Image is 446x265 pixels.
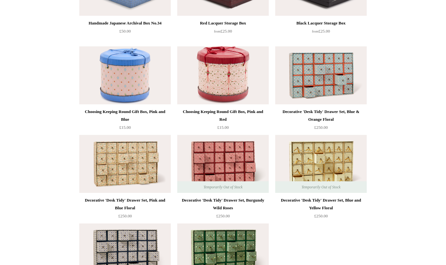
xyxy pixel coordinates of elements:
[295,181,347,193] span: Temporarily Out of Stock
[179,196,267,212] div: Decorative 'Desk Tidy' Drawer Set, Burgundy Wild Roses
[119,125,131,130] span: £15.00
[277,196,365,212] div: Decorative 'Desk Tidy' Drawer Set, Blue and Yellow Floral
[118,213,132,218] span: £250.00
[216,213,230,218] span: £250.00
[277,19,365,27] div: Black Lacquer Storage Box
[177,46,269,104] a: Choosing Keeping Round Gift Box, Pink and Red Choosing Keeping Round Gift Box, Pink and Red
[275,19,367,46] a: Black Lacquer Storage Box from£25.00
[79,19,171,46] a: Handmade Japanese Archival Box No.34 £50.00
[314,125,328,130] span: £250.00
[177,135,269,193] a: Decorative 'Desk Tidy' Drawer Set, Burgundy Wild Roses Decorative 'Desk Tidy' Drawer Set, Burgund...
[81,19,169,27] div: Handmade Japanese Archival Box No.34
[177,108,269,134] a: Choosing Keeping Round Gift Box, Pink and Red £15.00
[177,196,269,223] a: Decorative 'Desk Tidy' Drawer Set, Burgundy Wild Roses £250.00
[79,196,171,223] a: Decorative 'Desk Tidy' Drawer Set, Pink and Blue Floral £250.00
[214,29,232,33] span: £25.00
[79,46,171,104] img: Choosing Keeping Round Gift Box, Pink and Blue
[177,46,269,104] img: Choosing Keeping Round Gift Box, Pink and Red
[79,135,171,193] a: Decorative 'Desk Tidy' Drawer Set, Pink and Blue Floral Decorative 'Desk Tidy' Drawer Set, Pink a...
[277,108,365,123] div: Decorative 'Desk Tidy' Drawer Set, Blue & Orange Floral
[312,29,330,33] span: £25.00
[177,135,269,193] img: Decorative 'Desk Tidy' Drawer Set, Burgundy Wild Roses
[275,46,367,104] a: Decorative 'Desk Tidy' Drawer Set, Blue & Orange Floral Decorative 'Desk Tidy' Drawer Set, Blue &...
[177,19,269,46] a: Red Lacquer Storage Box from£25.00
[179,19,267,27] div: Red Lacquer Storage Box
[79,46,171,104] a: Choosing Keeping Round Gift Box, Pink and Blue Choosing Keeping Round Gift Box, Pink and Blue
[217,125,229,130] span: £15.00
[275,135,367,193] img: Decorative 'Desk Tidy' Drawer Set, Blue and Yellow Floral
[275,196,367,223] a: Decorative 'Desk Tidy' Drawer Set, Blue and Yellow Floral £250.00
[275,46,367,104] img: Decorative 'Desk Tidy' Drawer Set, Blue & Orange Floral
[79,108,171,134] a: Choosing Keeping Round Gift Box, Pink and Blue £15.00
[79,135,171,193] img: Decorative 'Desk Tidy' Drawer Set, Pink and Blue Floral
[197,181,249,193] span: Temporarily Out of Stock
[275,135,367,193] a: Decorative 'Desk Tidy' Drawer Set, Blue and Yellow Floral Decorative 'Desk Tidy' Drawer Set, Blue...
[81,108,169,123] div: Choosing Keeping Round Gift Box, Pink and Blue
[179,108,267,123] div: Choosing Keeping Round Gift Box, Pink and Red
[314,213,328,218] span: £250.00
[312,30,318,33] span: from
[119,29,131,33] span: £50.00
[275,108,367,134] a: Decorative 'Desk Tidy' Drawer Set, Blue & Orange Floral £250.00
[81,196,169,212] div: Decorative 'Desk Tidy' Drawer Set, Pink and Blue Floral
[214,30,220,33] span: from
